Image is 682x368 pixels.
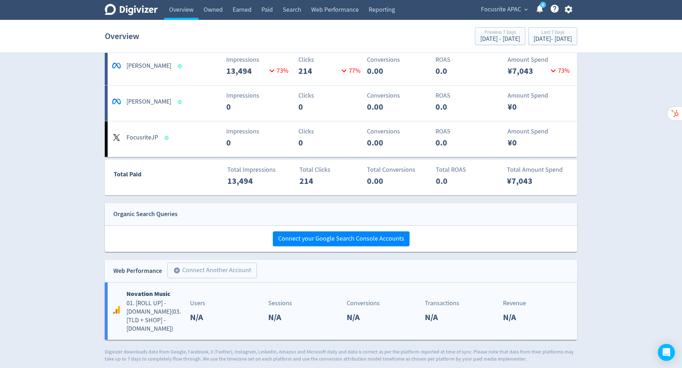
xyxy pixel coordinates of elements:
a: *[PERSON_NAME]Impressions0Clicks0Conversions0.00ROAS0.0Amount Spend¥0 [105,86,577,121]
p: Amount Spend [508,127,572,136]
p: ROAS [435,55,500,65]
p: 214 [299,175,340,187]
p: 0.0 [435,65,476,77]
button: Connect your Google Search Console Accounts [273,231,410,246]
div: [DATE] - [DATE] [480,36,520,42]
p: 13,494 [226,65,267,77]
svg: Google Analytics [112,306,121,314]
p: Total Conversions [367,165,431,175]
p: Amount Spend [508,55,572,65]
p: ¥0 [508,136,548,149]
span: Data last synced: 1 Sep 2025, 4:01am (AEST) [178,64,184,68]
h5: 01. [ROLL UP] - [DOMAIN_NAME] ( 03. [TLD + SHOP] - [DOMAIN_NAME] ) [126,299,186,333]
p: 0.0 [435,100,476,113]
button: Last 7 Days[DATE]- [DATE] [528,27,577,45]
p: Users [190,298,209,308]
span: Data last synced: 31 Aug 2025, 6:01pm (AEST) [165,136,171,140]
p: Impressions [226,91,291,100]
p: Conversions [367,91,431,100]
p: Total Clicks [299,165,364,175]
h1: Overview [105,25,139,48]
p: N/A [347,311,366,324]
p: 77 % [339,66,361,76]
div: Open Intercom Messenger [658,344,675,361]
span: add_circle [173,267,180,274]
a: Connect Another Account [162,264,257,278]
p: 73 % [548,66,570,76]
span: expand_more [523,6,529,13]
p: Total Impressions [227,165,292,175]
p: N/A [190,311,209,324]
a: Connect your Google Search Console Accounts [273,235,410,243]
a: *[PERSON_NAME]Impressions13,49473%Clicks21477%Conversions0.00ROAS0.0Amount Spend¥7,04373% [105,50,577,85]
p: Impressions [226,127,291,136]
div: Previous 7 Days [480,30,520,36]
p: Total Amount Spend [507,165,571,175]
p: 0 [298,100,339,113]
p: 0.00 [367,136,408,149]
p: Conversions [367,127,431,136]
b: Novation Music [126,290,170,298]
p: N/A [503,311,522,324]
p: Digivizer downloads data from Google, Facebook, X (Twitter), Instagram, LinkedIn, Amazon and Micr... [105,348,577,362]
span: Connect your Google Search Console Accounts [278,236,404,242]
p: 214 [298,65,339,77]
p: 0 [226,100,267,113]
p: Clicks [298,127,363,136]
span: Data last synced: 1 Sep 2025, 1:01pm (AEST) [178,100,184,104]
text: 5 [542,2,544,7]
p: 0.0 [435,136,476,149]
p: 0 [226,136,267,149]
a: FocusriteJPImpressions0Clicks0Conversions0.00ROAS0.0Amount Spend¥0 [105,121,577,157]
h5: FocusriteJP [126,133,158,142]
div: Total Paid [105,169,184,183]
div: [DATE] - [DATE] [534,36,572,42]
p: ¥7,043 [508,65,548,77]
p: Total ROAS [436,165,500,175]
p: Revenue [503,298,526,308]
p: 0.00 [367,175,408,187]
p: Conversions [367,55,431,65]
h5: [PERSON_NAME] [126,98,171,106]
h5: [PERSON_NAME] [126,62,171,70]
p: Transactions [425,298,459,308]
p: Sessions [268,298,292,308]
p: N/A [268,311,287,324]
div: Organic Search Queries [113,209,178,219]
p: 13,494 [227,175,268,187]
button: Previous 7 Days[DATE] - [DATE] [475,27,525,45]
p: ROAS [435,127,500,136]
p: Impressions [226,55,291,65]
p: Clicks [298,55,363,65]
p: 0 [298,136,339,149]
p: Clicks [298,91,363,100]
a: 5 [540,2,546,8]
p: Conversions [347,298,380,308]
p: ROAS [435,91,500,100]
a: Novation Music01. [ROLL UP] - [DOMAIN_NAME](03. [TLD + SHOP] - [DOMAIN_NAME])UsersN/ASessionsN/AC... [105,282,577,340]
p: ¥0 [508,100,548,113]
p: ¥7,043 [507,175,548,187]
p: 0.0 [436,175,477,187]
p: N/A [425,311,444,324]
p: 0.00 [367,65,408,77]
div: Web Performance [113,266,162,276]
p: Amount Spend [508,91,572,100]
div: Last 7 Days [534,30,572,36]
p: 0.00 [367,100,408,113]
button: Focusrite APAC [478,4,530,15]
span: Focusrite APAC [481,4,521,15]
button: Connect Another Account [167,263,257,278]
